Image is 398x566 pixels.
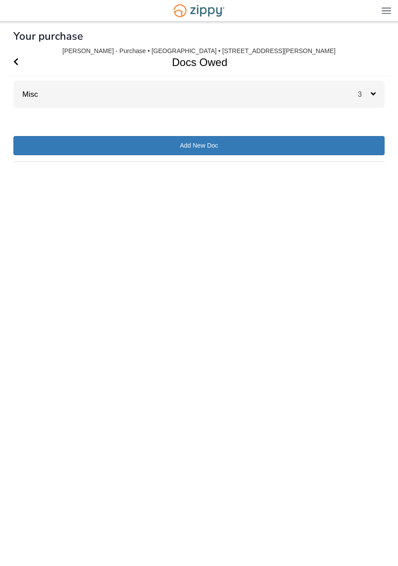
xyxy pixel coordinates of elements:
a: Go Back [13,49,18,76]
h1: Docs Owed [7,49,381,76]
img: Mobile Dropdown Menu [381,7,391,14]
div: [PERSON_NAME] - Purchase • [GEOGRAPHIC_DATA] • [STREET_ADDRESS][PERSON_NAME] [63,47,335,55]
a: Misc [13,90,38,99]
h1: Your purchase [13,30,83,42]
a: Add New Doc [13,136,385,155]
span: 3 [358,91,371,98]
